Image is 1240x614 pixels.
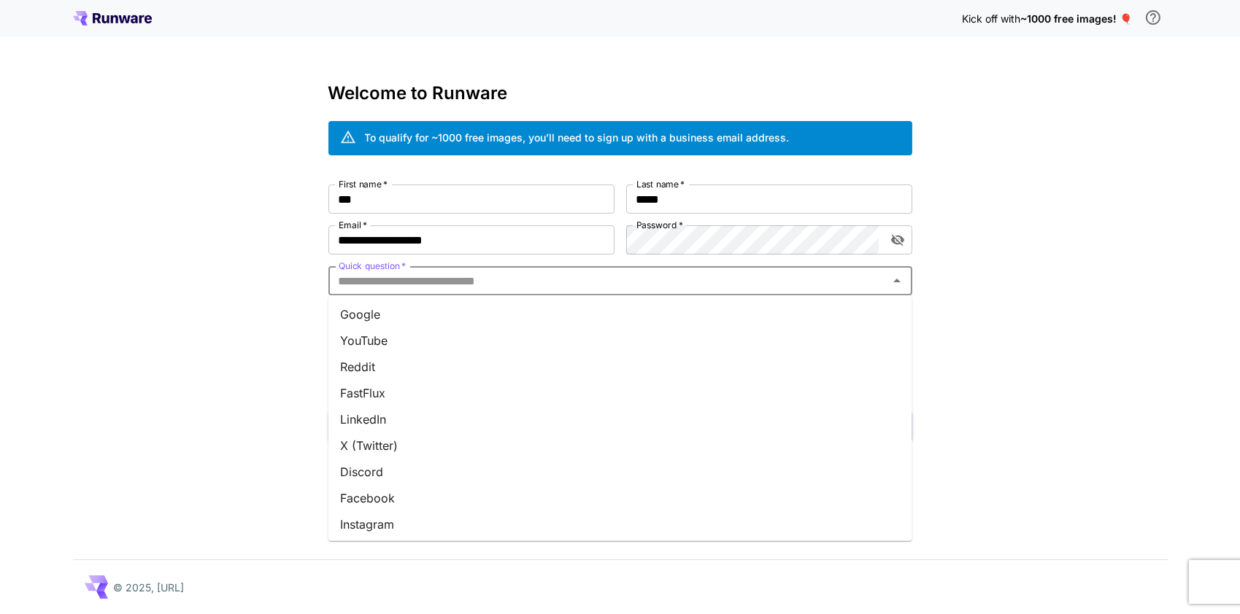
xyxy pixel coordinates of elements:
[339,219,367,231] label: Email
[328,354,912,380] li: Reddit
[114,580,185,595] p: © 2025, [URL]
[636,219,683,231] label: Password
[339,178,388,190] label: First name
[328,301,912,327] li: Google
[636,178,685,190] label: Last name
[328,511,912,537] li: Instagram
[339,260,406,272] label: Quick question
[1021,12,1133,25] span: ~1000 free images! 🎈
[328,83,912,104] h3: Welcome to Runware
[328,537,912,564] li: TikTok
[365,130,790,145] div: To qualify for ~1000 free images, you’ll need to sign up with a business email address.
[328,485,912,511] li: Facebook
[887,271,907,291] button: Close
[963,12,1021,25] span: Kick off with
[885,227,911,253] button: toggle password visibility
[1139,3,1168,32] button: In order to qualify for free credit, you need to sign up with a business email address and click ...
[328,380,912,406] li: FastFlux
[328,327,912,354] li: YouTube
[328,406,912,432] li: LinkedIn
[328,459,912,485] li: Discord
[328,432,912,459] li: X (Twitter)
